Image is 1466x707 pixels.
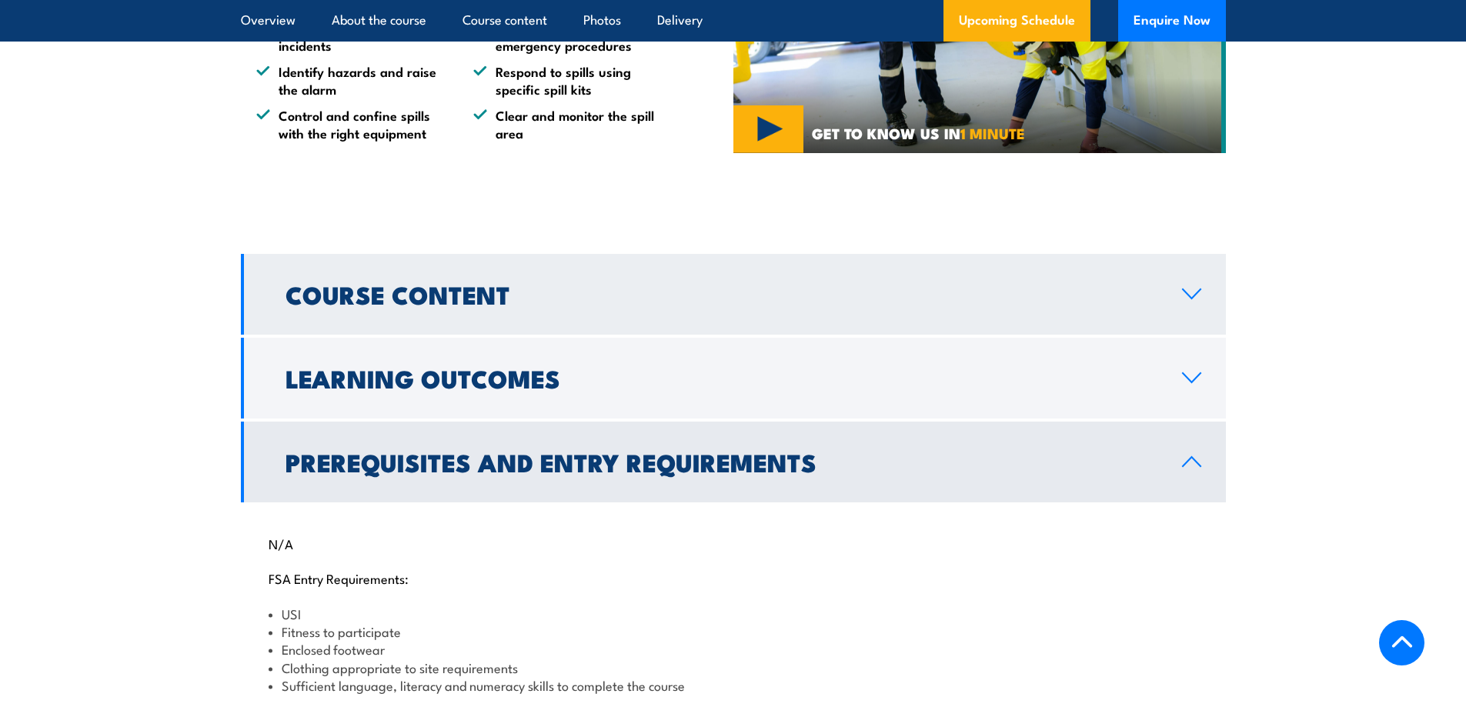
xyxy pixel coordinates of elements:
[473,106,663,142] li: Clear and monitor the spill area
[256,62,446,98] li: Identify hazards and raise the alarm
[269,640,1198,658] li: Enclosed footwear
[960,122,1025,144] strong: 1 MINUTE
[473,18,663,55] li: Site incident and emergency procedures
[269,535,1198,551] p: N/A
[286,283,1157,305] h2: Course Content
[286,367,1157,389] h2: Learning Outcomes
[256,106,446,142] li: Control and confine spills with the right equipment
[241,422,1226,502] a: Prerequisites and Entry Requirements
[269,570,1198,585] p: FSA Entry Requirements:
[269,676,1198,694] li: Sufficient language, literacy and numeracy skills to complete the course
[473,62,663,98] li: Respond to spills using specific spill kits
[241,338,1226,419] a: Learning Outcomes
[269,605,1198,622] li: USI
[286,451,1157,472] h2: Prerequisites and Entry Requirements
[812,126,1025,140] span: GET TO KNOW US IN
[269,622,1198,640] li: Fitness to participate
[241,254,1226,335] a: Course Content
[269,659,1198,676] li: Clothing appropriate to site requirements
